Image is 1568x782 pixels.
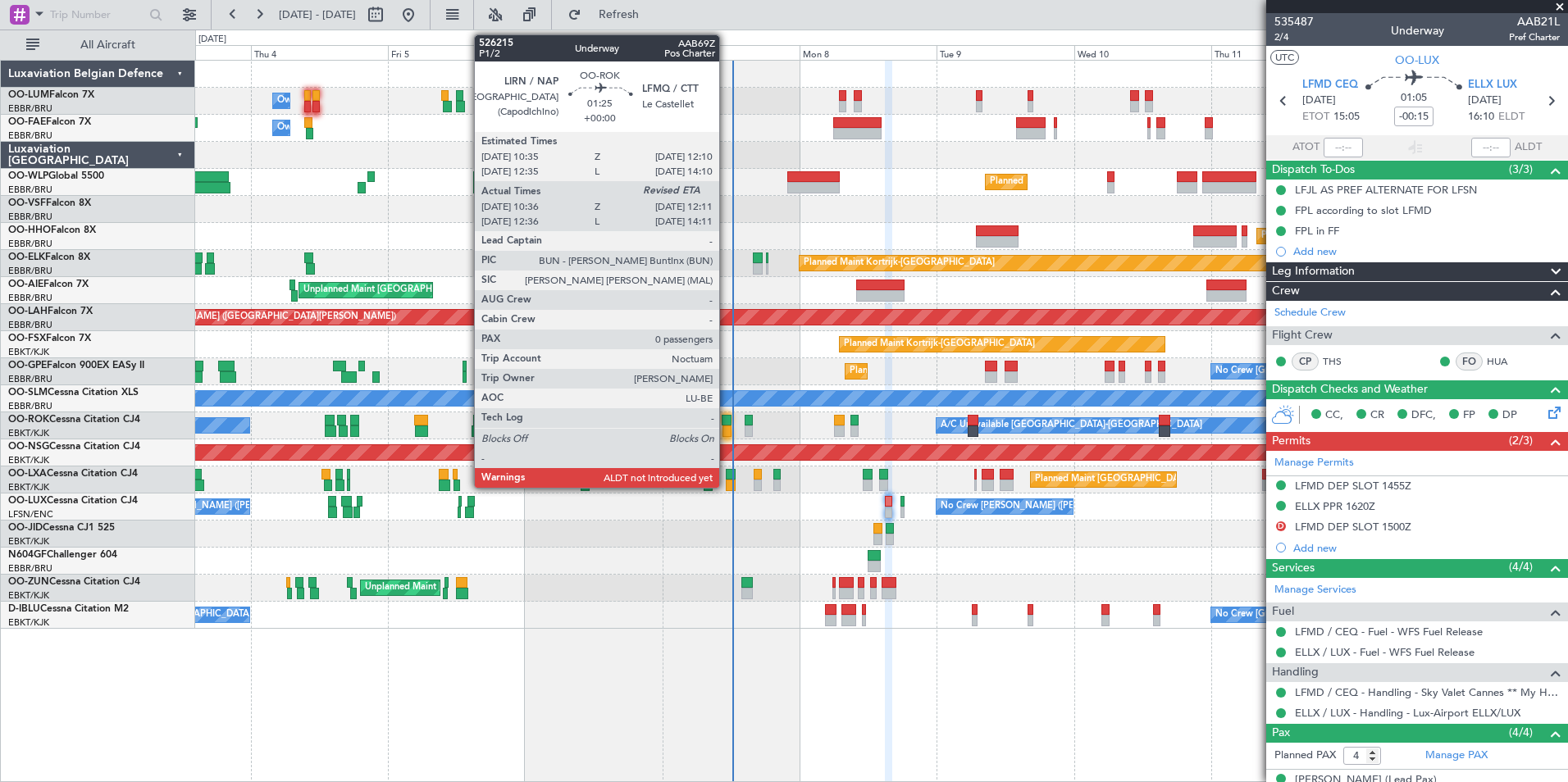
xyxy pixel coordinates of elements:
[8,117,46,127] span: OO-FAE
[1274,13,1314,30] span: 535487
[1035,467,1332,492] div: Planned Maint [GEOGRAPHIC_DATA] ([GEOGRAPHIC_DATA] National)
[8,334,46,343] span: OO-FSX
[1391,22,1444,39] div: Underway
[1211,45,1348,60] div: Thu 11
[850,359,1146,384] div: Planned Maint [GEOGRAPHIC_DATA] ([GEOGRAPHIC_DATA] National)
[1295,479,1411,493] div: LFMD DEP SLOT 1455Z
[1295,499,1375,513] div: ELLX PPR 1620Z
[1292,139,1320,156] span: ATOT
[8,550,117,560] a: N604GFChallenger 604
[8,307,48,316] span: OO-LAH
[1293,244,1560,258] div: Add new
[1302,109,1329,125] span: ETOT
[8,252,90,262] a: OO-ELKFalcon 8X
[1274,582,1356,598] a: Manage Services
[663,45,800,60] div: Sun 7
[1074,45,1211,60] div: Wed 10
[1295,645,1475,659] a: ELLX / LUX - Fuel - WFS Fuel Release
[1333,109,1360,125] span: 15:05
[198,33,226,47] div: [DATE]
[1295,203,1432,217] div: FPL according to slot LFMD
[1468,77,1517,93] span: ELLX LUX
[8,280,43,289] span: OO-AIE
[1272,663,1319,682] span: Handling
[1272,282,1300,301] span: Crew
[1515,139,1542,156] span: ALDT
[1272,602,1294,621] span: Fuel
[941,413,1202,438] div: A/C Unavailable [GEOGRAPHIC_DATA]-[GEOGRAPHIC_DATA]
[1261,224,1397,248] div: Planned Maint Geneva (Cointrin)
[1498,109,1525,125] span: ELDT
[8,225,96,235] a: OO-HHOFalcon 8X
[18,32,178,58] button: All Aircraft
[1509,432,1533,449] span: (2/3)
[8,373,52,385] a: EBBR/BRU
[1295,625,1483,639] a: LFMD / CEQ - Fuel - WFS Fuel Release
[1272,326,1333,345] span: Flight Crew
[8,334,91,343] a: OO-FSXFalcon 7X
[1502,407,1517,424] span: DP
[1401,90,1427,107] span: 01:05
[1292,352,1319,371] div: CP
[8,604,129,614] a: D-IBLUCessna Citation M2
[251,45,388,60] div: Thu 4
[8,90,49,100] span: OO-LUM
[1295,224,1339,238] div: FPL in FF
[8,307,93,316] a: OO-LAHFalcon 7X
[1509,30,1560,44] span: Pref Charter
[1272,559,1315,578] span: Services
[1295,183,1477,197] div: LFJL AS PREF ALTERNATE FOR LFSN
[8,198,91,208] a: OO-VSFFalcon 8X
[8,171,104,181] a: OO-WLPGlobal 5500
[388,45,525,60] div: Fri 5
[43,39,173,51] span: All Aircraft
[1295,706,1520,720] a: ELLX / LUX - Handling - Lux-Airport ELLX/LUX
[1272,432,1310,451] span: Permits
[1272,724,1290,743] span: Pax
[8,90,94,100] a: OO-LUMFalcon 7X
[8,589,49,602] a: EBKT/KJK
[8,400,52,412] a: EBBR/BRU
[525,45,662,60] div: Sat 6
[941,494,1137,519] div: No Crew [PERSON_NAME] ([PERSON_NAME])
[1274,305,1346,321] a: Schedule Crew
[8,562,52,575] a: EBBR/BRU
[1425,748,1488,764] a: Manage PAX
[8,225,51,235] span: OO-HHO
[8,388,139,398] a: OO-SLMCessna Citation XLS
[8,496,47,506] span: OO-LUX
[1323,354,1360,369] a: THS
[303,278,612,302] div: Unplanned Maint [GEOGRAPHIC_DATA] ([GEOGRAPHIC_DATA] National)
[8,211,52,223] a: EBBR/BRU
[800,45,937,60] div: Mon 8
[8,577,140,587] a: OO-ZUNCessna Citation CJ4
[8,130,52,142] a: EBBR/BRU
[8,616,49,629] a: EBKT/KJK
[8,361,47,371] span: OO-GPE
[1270,50,1299,65] button: UTC
[585,9,654,20] span: Refresh
[8,535,49,548] a: EBKT/KJK
[1274,748,1336,764] label: Planned PAX
[1509,161,1533,178] span: (3/3)
[8,102,52,115] a: EBBR/BRU
[8,427,49,439] a: EBKT/KJK
[1509,558,1533,575] span: (4/4)
[1274,455,1354,471] a: Manage Permits
[1411,407,1436,424] span: DFC,
[1272,262,1355,281] span: Leg Information
[8,523,115,533] a: OO-JIDCessna CJ1 525
[8,577,49,587] span: OO-ZUN
[8,442,49,452] span: OO-NSG
[1456,352,1483,371] div: FO
[1302,93,1336,109] span: [DATE]
[1509,13,1560,30] span: AAB21L
[1487,354,1524,369] a: HUA
[8,442,140,452] a: OO-NSGCessna Citation CJ4
[560,2,659,28] button: Refresh
[279,7,356,22] span: [DATE] - [DATE]
[844,332,1035,357] div: Planned Maint Kortrijk-[GEOGRAPHIC_DATA]
[1395,52,1439,69] span: OO-LUX
[1272,161,1355,180] span: Dispatch To-Dos
[8,117,91,127] a: OO-FAEFalcon 7X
